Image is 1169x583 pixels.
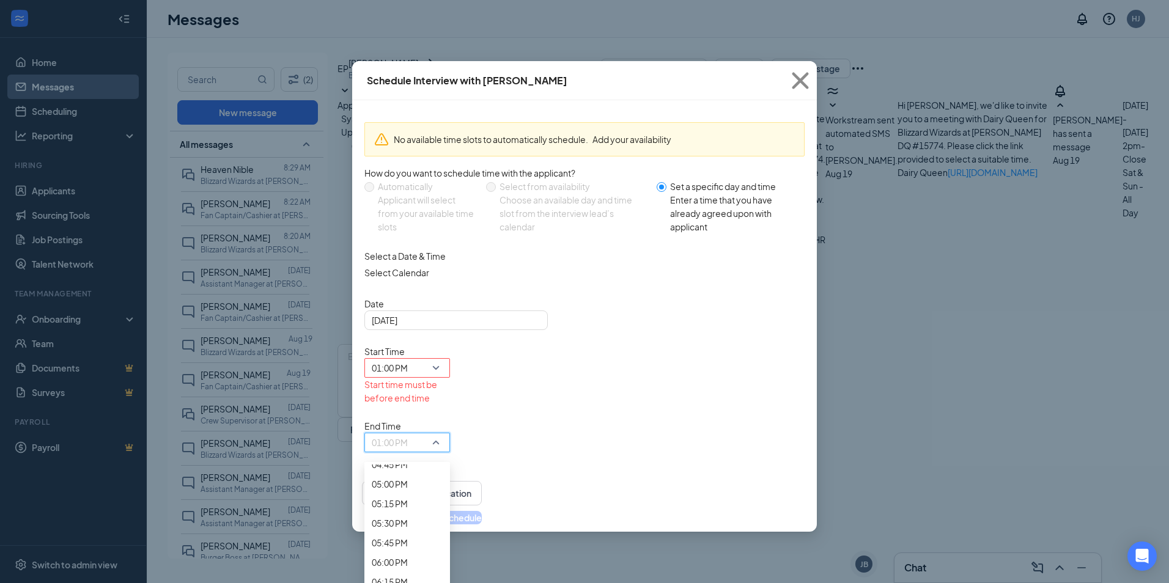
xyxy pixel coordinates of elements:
div: Automatically [378,180,476,193]
button: Schedule [443,511,482,524]
span: 01:00 PM [372,359,408,377]
button: Close [784,61,817,100]
svg: Cross [784,64,817,97]
span: 05:00 PM [372,477,408,491]
svg: Warning [374,132,389,147]
div: Select a Date & Time [364,249,805,263]
span: 05:30 PM [372,516,408,530]
span: 04:45 PM [372,458,408,471]
span: 01:00 PM [372,433,408,452]
div: Set a specific day and time [670,180,795,193]
span: 05:45 PM [372,536,408,549]
span: 05:15 PM [372,497,408,510]
span: Date [364,297,805,310]
button: EyePreview notification [362,481,482,505]
button: Add your availability [592,133,671,146]
span: 06:00 PM [372,555,408,569]
div: Enter a time that you have already agreed upon with applicant [670,193,795,233]
div: Schedule Interview with [PERSON_NAME] [367,74,567,87]
input: Aug 28, 2025 [372,313,538,327]
div: Open Intercom Messenger [1127,541,1157,571]
div: No available time slots to automatically schedule. [394,133,795,146]
span: Select Calendar [364,266,805,279]
div: Applicant will select from your available time slots [378,193,476,233]
div: Select from availability [500,180,647,193]
span: Start Time [364,345,450,358]
div: Start time must be before end time [364,378,450,405]
div: How do you want to schedule time with the applicant? [364,166,805,180]
div: Choose an available day and time slot from the interview lead’s calendar [500,193,647,233]
span: End Time [364,419,450,433]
